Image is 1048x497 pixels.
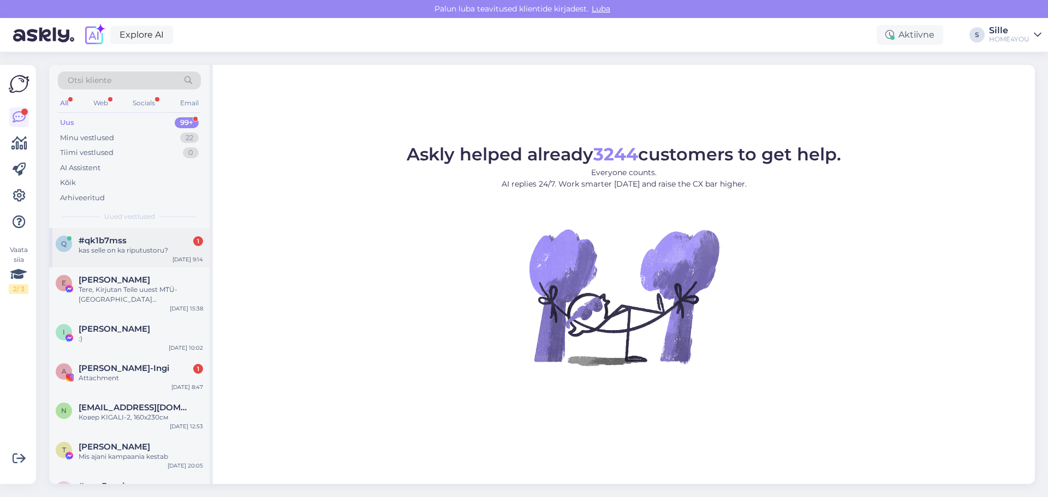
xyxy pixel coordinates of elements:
[104,212,155,221] span: Uued vestlused
[989,35,1029,44] div: HOME4YOU
[79,334,203,344] div: :)
[9,284,28,294] div: 2 / 3
[9,74,29,94] img: Askly Logo
[170,304,203,313] div: [DATE] 15:38
[79,403,192,412] span: Nata_29@inbox.ru
[60,133,114,143] div: Minu vestlused
[91,96,110,110] div: Web
[183,147,199,158] div: 0
[79,245,203,255] div: kas selle on ka riputustoru?
[178,96,201,110] div: Email
[60,163,100,173] div: AI Assistent
[526,199,722,395] img: No Chat active
[172,255,203,264] div: [DATE] 9:14
[60,177,76,188] div: Kõik
[170,422,203,430] div: [DATE] 12:53
[9,245,28,294] div: Vaata siia
[79,452,203,462] div: Mis ajani kampaania kestab
[407,167,841,190] p: Everyone counts. AI replies 24/7. Work smarter [DATE] and raise the CX bar higher.
[171,383,203,391] div: [DATE] 8:47
[989,26,1041,44] a: SilleHOME4YOU
[180,133,199,143] div: 22
[79,275,150,285] span: Emili Jürgen
[193,364,203,374] div: 1
[79,412,203,422] div: Ковер KIGALI-2, 160x230см
[60,193,105,203] div: Arhiveeritud
[79,481,124,491] span: #mnr3enxj
[969,27,985,43] div: S
[130,96,157,110] div: Socials
[175,117,199,128] div: 99+
[588,4,614,14] span: Luba
[61,239,67,248] span: q
[79,442,150,452] span: Tiina Kurvits
[989,26,1029,35] div: Sille
[193,236,203,246] div: 1
[58,96,70,110] div: All
[79,236,127,245] span: #qk1b7mss
[60,117,74,128] div: Uus
[79,363,169,373] span: Annye Rooväli-Ingi
[79,324,150,334] span: Ivar Lõhmus
[62,446,66,454] span: T
[877,25,943,45] div: Aktiivne
[110,26,173,44] a: Explore AI
[79,373,203,383] div: Attachment
[61,406,67,415] span: N
[407,143,841,165] span: Askly helped already customers to get help.
[169,344,203,352] div: [DATE] 10:02
[60,147,114,158] div: Tiimi vestlused
[83,23,106,46] img: explore-ai
[68,75,111,86] span: Otsi kliente
[593,143,638,165] b: 3244
[62,279,66,287] span: E
[79,285,203,304] div: Tere, Kirjutan Teile uuest MTÜ-[GEOGRAPHIC_DATA][PERSON_NAME]. Nimelt korraldame juba aastaid hea...
[168,462,203,470] div: [DATE] 20:05
[63,328,65,336] span: I
[62,367,67,375] span: A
